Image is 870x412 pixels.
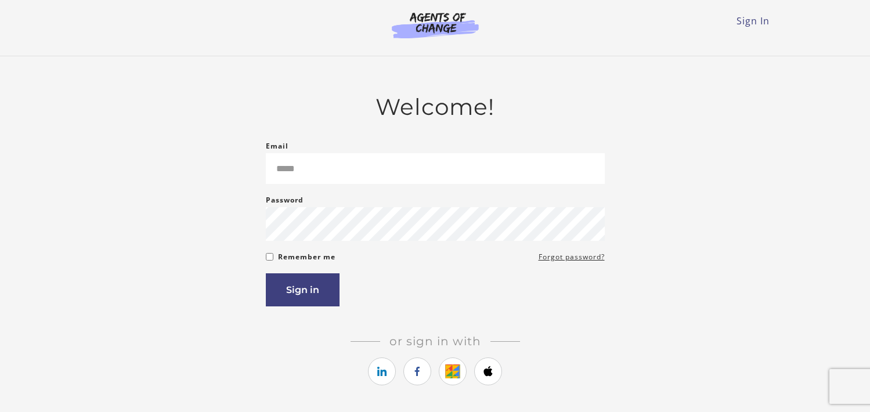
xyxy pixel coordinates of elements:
[380,334,490,348] span: Or sign in with
[266,93,605,121] h2: Welcome!
[278,250,335,264] label: Remember me
[368,357,396,385] a: https://courses.thinkific.com/users/auth/linkedin?ss%5Breferral%5D=&ss%5Buser_return_to%5D=&ss%5B...
[266,139,288,153] label: Email
[266,273,340,306] button: Sign in
[539,250,605,264] a: Forgot password?
[474,357,502,385] a: https://courses.thinkific.com/users/auth/apple?ss%5Breferral%5D=&ss%5Buser_return_to%5D=&ss%5Bvis...
[737,15,770,27] a: Sign In
[266,193,304,207] label: Password
[439,357,467,385] a: https://courses.thinkific.com/users/auth/google?ss%5Breferral%5D=&ss%5Buser_return_to%5D=&ss%5Bvi...
[403,357,431,385] a: https://courses.thinkific.com/users/auth/facebook?ss%5Breferral%5D=&ss%5Buser_return_to%5D=&ss%5B...
[380,12,491,38] img: Agents of Change Logo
